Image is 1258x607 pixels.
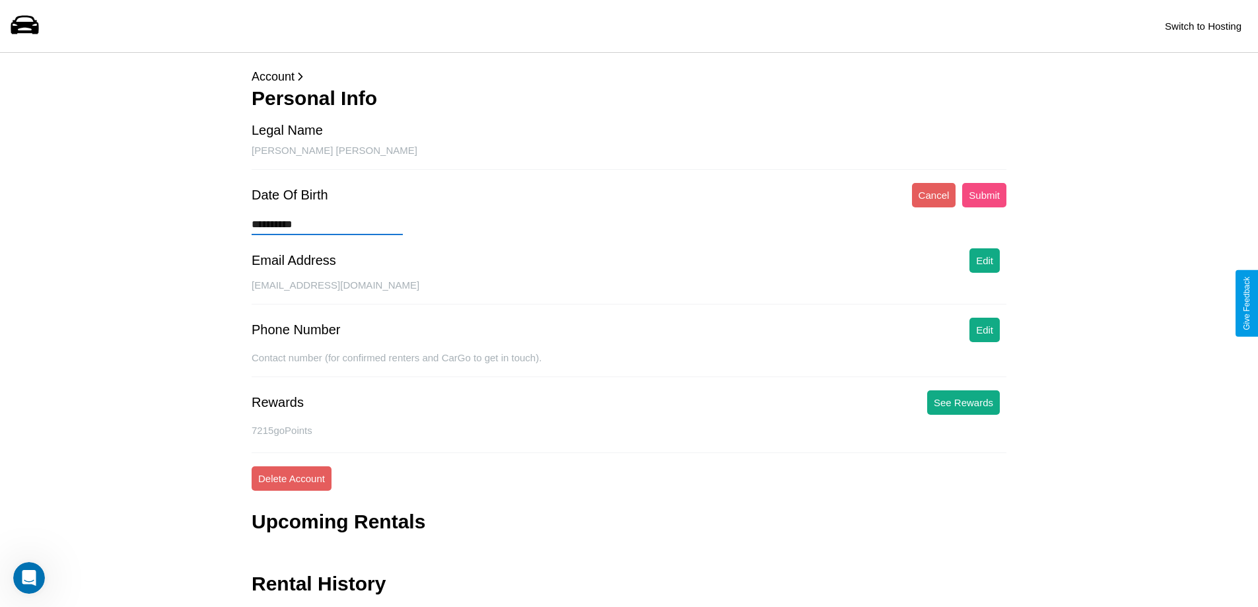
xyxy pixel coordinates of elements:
[969,248,1000,273] button: Edit
[252,145,1006,170] div: [PERSON_NAME] [PERSON_NAME]
[252,511,425,533] h3: Upcoming Rentals
[252,123,323,138] div: Legal Name
[912,183,956,207] button: Cancel
[13,562,45,594] iframe: Intercom live chat
[252,66,1006,87] p: Account
[252,466,332,491] button: Delete Account
[252,352,1006,377] div: Contact number (for confirmed renters and CarGo to get in touch).
[252,253,336,268] div: Email Address
[252,573,386,595] h3: Rental History
[1158,14,1248,38] button: Switch to Hosting
[927,390,1000,415] button: See Rewards
[252,188,328,203] div: Date Of Birth
[252,395,304,410] div: Rewards
[252,421,1006,439] p: 7215 goPoints
[252,279,1006,304] div: [EMAIL_ADDRESS][DOMAIN_NAME]
[969,318,1000,342] button: Edit
[1242,277,1251,330] div: Give Feedback
[252,322,341,338] div: Phone Number
[962,183,1006,207] button: Submit
[252,87,1006,110] h3: Personal Info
